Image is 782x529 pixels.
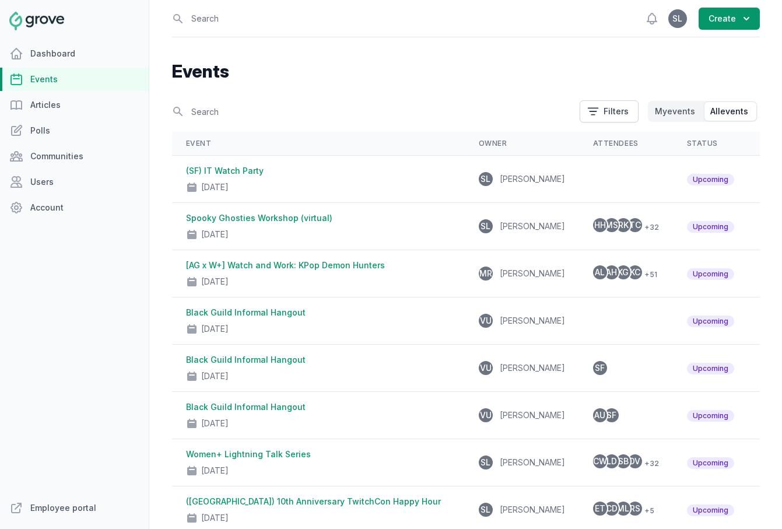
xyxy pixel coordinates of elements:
a: Women+ Lightning Talk Series [186,449,311,459]
span: AU [594,411,605,419]
div: [DATE] [201,370,229,382]
a: Black Guild Informal Hangout [186,307,306,317]
span: Upcoming [687,174,734,185]
span: TC [629,221,641,229]
span: + 32 [640,220,659,234]
span: [PERSON_NAME] [500,457,565,467]
th: Status [673,132,748,156]
span: [PERSON_NAME] [500,221,565,231]
span: ML [617,505,629,513]
span: Upcoming [687,363,734,374]
span: All events [710,106,748,117]
span: [PERSON_NAME] [500,268,565,278]
div: [DATE] [201,418,229,429]
a: [AG x W+] Watch and Work: KPop Demon Hunters [186,260,385,270]
div: [DATE] [201,323,229,335]
span: HH [594,221,606,229]
span: AH [606,268,617,276]
span: MR [479,269,492,278]
div: [DATE] [201,465,229,477]
span: SF [606,411,616,419]
a: (SF) IT Watch Party [186,166,264,176]
span: [PERSON_NAME] [500,316,565,325]
span: Upcoming [687,505,734,516]
span: VU [480,364,492,372]
span: AL [595,268,605,276]
span: SB [618,457,629,465]
div: [DATE] [201,512,229,524]
span: CD [606,505,618,513]
div: [DATE] [201,229,229,240]
span: KC [630,268,640,276]
span: [PERSON_NAME] [500,174,565,184]
span: SL [672,15,682,23]
h1: Events [172,61,760,82]
div: [DATE] [201,181,229,193]
button: Create [699,8,760,30]
span: + 5 [640,504,654,518]
span: RK [618,221,629,229]
span: My events [655,106,695,117]
span: LD [606,457,617,465]
span: Upcoming [687,457,734,469]
span: VU [480,317,492,325]
span: MS [605,221,618,229]
span: Upcoming [687,410,734,422]
a: ([GEOGRAPHIC_DATA]) 10th Anniversary TwitchCon Happy Hour [186,496,441,506]
a: Black Guild Informal Hangout [186,355,306,365]
span: ET [595,505,605,513]
span: SL [481,222,490,230]
button: SL [668,9,687,28]
span: + 32 [640,457,659,471]
span: RS [630,505,640,513]
button: Myevents [649,102,703,121]
input: Search [172,101,573,122]
span: SF [595,364,605,372]
img: Grove [9,12,64,30]
span: SL [481,506,490,514]
span: Upcoming [687,316,734,327]
span: SL [481,458,490,467]
span: CW [593,457,607,465]
div: [DATE] [201,276,229,288]
th: Attendees [579,132,673,156]
th: Owner [465,132,579,156]
span: Upcoming [687,221,734,233]
th: Event [172,132,465,156]
a: Spooky Ghosties Workshop (virtual) [186,213,332,223]
span: Upcoming [687,268,734,280]
span: VU [480,411,492,419]
span: + 51 [640,268,657,282]
span: KG [618,268,629,276]
span: DV [629,457,640,465]
span: SL [481,175,490,183]
span: [PERSON_NAME] [500,410,565,420]
button: Allevents [704,102,756,121]
span: [PERSON_NAME] [500,363,565,373]
span: [PERSON_NAME] [500,505,565,514]
a: Black Guild Informal Hangout [186,402,306,412]
button: Filters [580,100,639,122]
